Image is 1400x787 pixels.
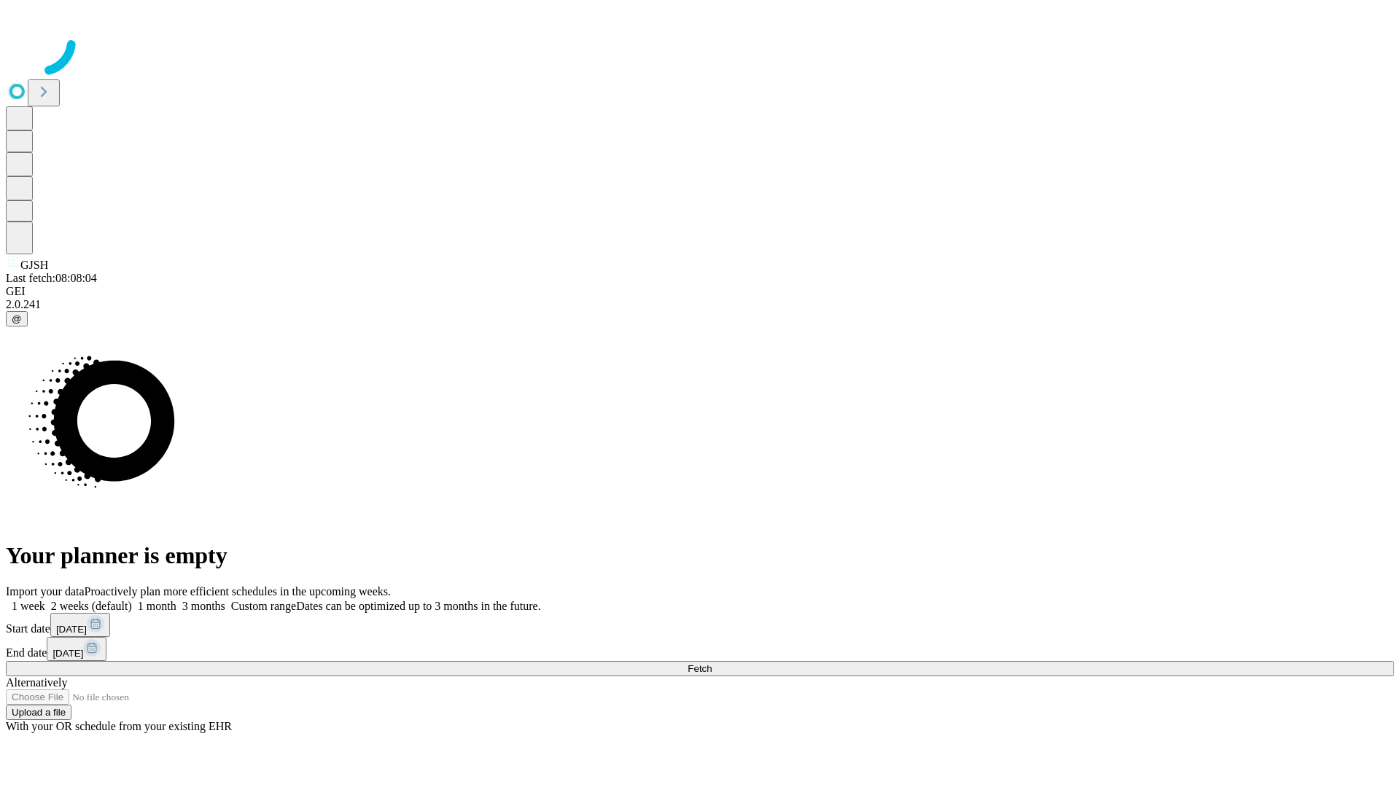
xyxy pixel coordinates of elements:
[6,705,71,720] button: Upload a file
[85,585,391,598] span: Proactively plan more efficient schedules in the upcoming weeks.
[6,676,67,689] span: Alternatively
[12,600,45,612] span: 1 week
[51,600,132,612] span: 2 weeks (default)
[6,613,1394,637] div: Start date
[6,661,1394,676] button: Fetch
[6,585,85,598] span: Import your data
[6,311,28,326] button: @
[12,313,22,324] span: @
[296,600,540,612] span: Dates can be optimized up to 3 months in the future.
[688,663,712,674] span: Fetch
[20,259,48,271] span: GJSH
[47,637,106,661] button: [DATE]
[56,624,87,635] span: [DATE]
[6,720,232,732] span: With your OR schedule from your existing EHR
[6,272,97,284] span: Last fetch: 08:08:04
[6,285,1394,298] div: GEI
[6,637,1394,661] div: End date
[6,298,1394,311] div: 2.0.241
[138,600,176,612] span: 1 month
[182,600,225,612] span: 3 months
[50,613,110,637] button: [DATE]
[6,542,1394,569] h1: Your planner is empty
[231,600,296,612] span: Custom range
[52,648,83,659] span: [DATE]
